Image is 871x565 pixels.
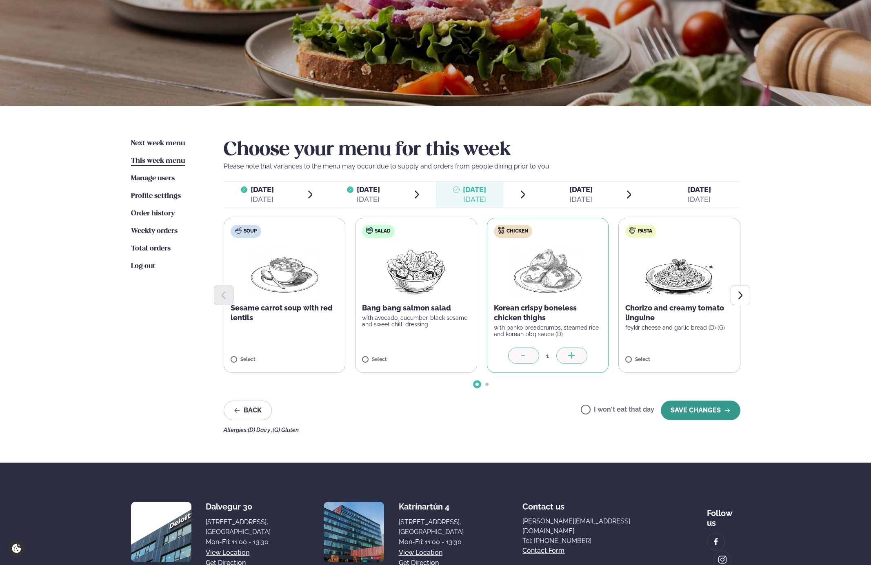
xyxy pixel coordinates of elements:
span: Weekly orders [131,228,178,235]
button: Previous slide [214,286,233,305]
span: Go to slide 2 [485,383,489,386]
p: Chorizo and creamy tomato linguine [625,303,733,323]
a: image alt [707,533,724,550]
p: Please note that variances to the menu may occur due to supply and orders from people dining prio... [224,162,740,171]
p: Korean crispy boneless chicken thighs [494,303,602,323]
button: Back [224,401,272,420]
img: image alt [718,555,727,565]
a: Weekly orders [131,226,178,236]
img: Soup.png [249,244,320,297]
img: Spagetti.png [643,244,715,297]
span: Profile settings [131,193,181,199]
a: Cookie settings [8,540,25,557]
img: pasta.svg [629,227,636,234]
div: Dalvegur 30 [206,502,271,512]
div: Follow us [707,502,740,528]
div: 1 [539,351,556,361]
div: [DATE] [251,195,274,204]
img: image alt [711,537,720,547]
span: Go to slide 1 [475,383,479,386]
span: Total orders [131,245,171,252]
a: Contact form [522,546,564,556]
p: Bang bang salmon salad [362,303,470,313]
a: Next week menu [131,139,185,148]
span: (G) Gluten [273,427,299,433]
p: with panko breadcrumbs, steamed rice and korean bbq sauce (D) [494,324,602,337]
img: Salad.png [380,244,452,297]
span: Next week menu [131,140,185,147]
span: Salad [375,228,391,235]
img: chicken.svg [498,227,504,234]
span: Manage users [131,175,175,182]
img: salad.svg [366,227,373,234]
div: [DATE] [688,195,711,204]
img: soup.svg [235,227,242,234]
div: [DATE] [569,195,593,204]
span: This week menu [131,157,185,164]
span: [DATE] [251,185,274,195]
span: (D) Dairy , [248,427,273,433]
img: image alt [131,502,191,562]
a: [PERSON_NAME][EMAIL_ADDRESS][DOMAIN_NAME] [522,516,648,536]
span: [DATE] [688,185,711,194]
img: Chicken-thighs.png [512,244,584,297]
img: image alt [324,502,384,562]
span: [DATE] [357,185,380,194]
span: [DATE] [569,185,593,194]
button: SAVE CHANGES [661,401,740,420]
p: feykir cheese and garlic bread (D) (G) [625,324,733,331]
a: View location [206,548,249,558]
button: Next slide [731,286,750,305]
div: [DATE] [357,195,380,204]
a: Profile settings [131,191,181,201]
p: with avocado, cucumber, black sesame and sweet chilli dressing [362,315,470,328]
div: Mon-Fri: 11:00 - 13:30 [399,537,464,547]
div: [STREET_ADDRESS], [GEOGRAPHIC_DATA] [399,517,464,537]
div: Katrínartún 4 [399,502,464,512]
div: [DATE] [463,195,486,204]
a: This week menu [131,156,185,166]
span: Soup [244,228,257,235]
p: Sesame carrot soup with red lentils [231,303,339,323]
span: Chicken [507,228,528,235]
a: Manage users [131,174,175,184]
span: Log out [131,263,156,270]
div: Mon-Fri: 11:00 - 13:30 [206,537,271,547]
span: Order history [131,210,175,217]
span: [DATE] [463,185,486,194]
span: Pasta [638,228,652,235]
a: Total orders [131,244,171,254]
a: Tel: [PHONE_NUMBER] [522,536,648,546]
a: Order history [131,209,175,219]
span: Contact us [522,495,564,512]
a: Log out [131,261,156,271]
div: [STREET_ADDRESS], [GEOGRAPHIC_DATA] [206,517,271,537]
a: View location [399,548,442,558]
div: Allergies: [224,427,740,433]
h2: Choose your menu for this week [224,139,740,162]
